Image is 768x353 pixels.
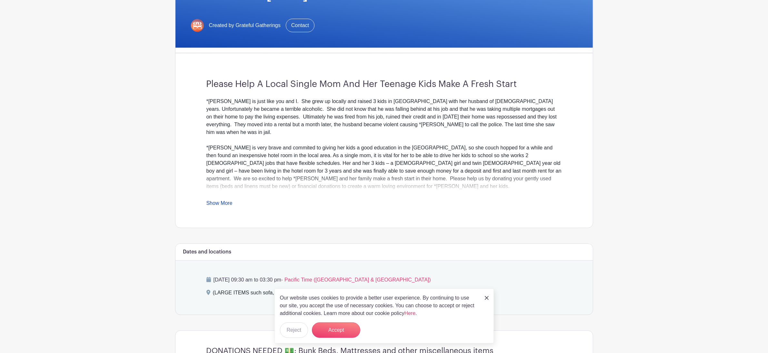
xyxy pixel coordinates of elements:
a: Show More [206,200,233,208]
button: Accept [312,322,360,338]
img: close_button-5f87c8562297e5c2d7936805f587ecaba9071eb48480494691a3f1689db116b3.svg [485,296,489,300]
div: *[PERSON_NAME] is very brave and commited to giving her kids a good education in the [GEOGRAPHIC_... [206,144,562,190]
div: (LARGE ITEMS such sofa, chairs, dressers, dining table) [GEOGRAPHIC_DATA], [213,289,400,299]
img: gg-logo-planhero-final.png [191,19,204,32]
div: If you have any questions please call/text [PERSON_NAME] at [PHONE_NUMBER] or [PERSON_NAME] at [P... [206,190,562,306]
h3: Please Help A Local Single Mom And Her Teenage Kids Make A Fresh Start [206,79,562,90]
p: Our website uses cookies to provide a better user experience. By continuing to use our site, you ... [280,294,478,317]
span: Created by Grateful Gatherings [209,22,281,29]
a: Contact [286,19,314,32]
span: - Pacific Time ([GEOGRAPHIC_DATA] & [GEOGRAPHIC_DATA]) [281,277,431,282]
button: Reject [280,322,308,338]
div: *[PERSON_NAME] is just like you and I. She grew up locally and raised 3 kids in [GEOGRAPHIC_DATA]... [206,98,562,136]
p: [DATE] 09:30 am to 03:30 pm [206,276,562,284]
a: Here [404,310,416,316]
h6: Dates and locations [183,249,232,255]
